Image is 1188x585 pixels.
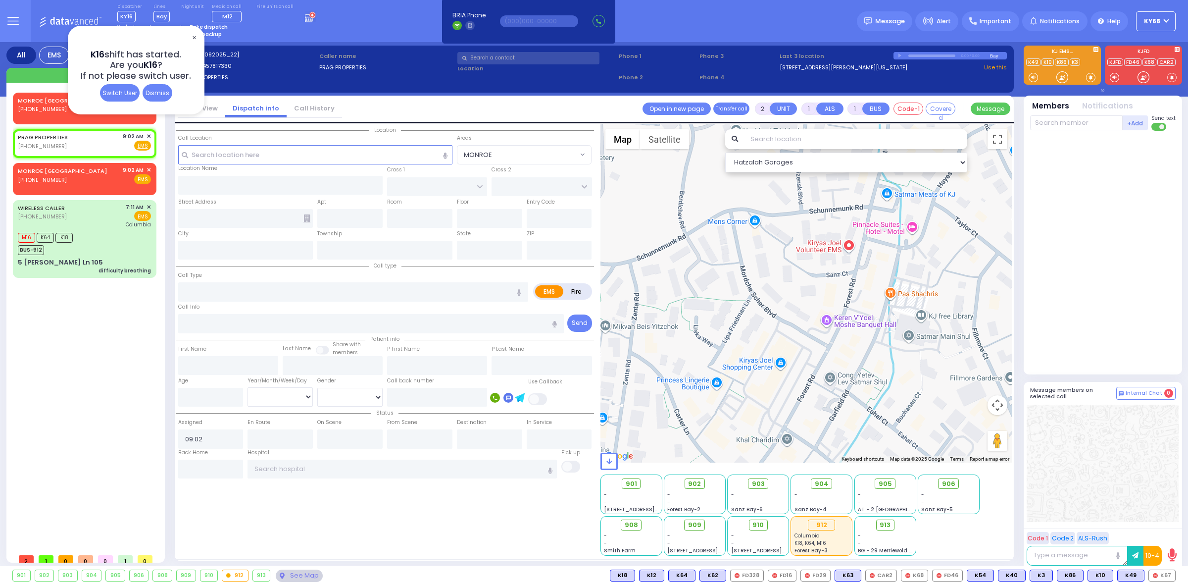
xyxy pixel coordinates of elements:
[1050,532,1075,544] button: Code 2
[457,419,487,426] label: Destination
[138,176,148,183] u: EMS
[1144,17,1160,26] span: ky68
[1041,58,1054,66] a: K10
[1057,570,1084,582] div: BLS
[744,129,967,149] input: Search location
[604,547,636,554] span: Smith Farm
[317,230,342,238] label: Township
[971,103,1010,115] button: Message
[794,547,828,554] span: Forest Bay-3
[1070,58,1080,66] a: K3
[106,570,125,581] div: 905
[998,570,1026,582] div: BLS
[794,491,797,498] span: -
[668,570,695,582] div: BLS
[18,213,67,220] span: [PHONE_NUMBER]
[942,479,955,489] span: 906
[37,233,54,243] span: K64
[333,349,358,356] span: members
[864,17,872,25] img: message.svg
[138,142,148,150] u: EMS
[862,103,890,115] button: BUS
[178,303,199,311] label: Call Info
[18,176,67,184] span: [PHONE_NUMBER]
[492,166,511,174] label: Cross 2
[247,377,313,385] div: Year/Month/Week/Day
[333,341,361,348] small: Share with
[901,570,928,582] div: K68
[1055,58,1069,66] a: K86
[256,4,294,10] label: Fire units on call
[153,4,170,10] label: Lines
[225,104,287,113] a: Dispatch info
[492,345,524,353] label: P Last Name
[835,570,861,582] div: BLS
[123,133,144,140] span: 9:02 AM
[500,15,578,27] input: (000)000-00000
[731,498,734,506] span: -
[1157,58,1176,66] a: CAR2
[153,570,172,581] div: 908
[144,59,157,71] span: K16
[283,345,311,353] label: Last Name
[178,449,208,457] label: Back Home
[1030,570,1053,582] div: K3
[130,570,148,581] div: 906
[178,230,189,238] label: City
[35,570,54,581] div: 902
[561,449,580,457] label: Pick up
[794,539,826,547] span: K18, K64, M16
[18,142,67,150] span: [PHONE_NUMBER]
[1030,387,1116,400] h5: Message members on selected call
[457,134,472,142] label: Areas
[604,506,697,513] span: [STREET_ADDRESS][PERSON_NAME]
[199,62,232,70] span: 8457817330
[1024,49,1101,56] label: KJ EMS...
[668,570,695,582] div: K64
[626,479,637,489] span: 901
[1032,101,1069,112] button: Members
[713,103,749,115] button: Transfer call
[1107,58,1123,66] a: KJFD
[527,419,552,426] label: In Service
[147,166,151,174] span: ✕
[604,491,607,498] span: -
[604,539,607,547] span: -
[667,532,670,539] span: -
[858,547,913,554] span: BG - 29 Merriewold S.
[457,64,615,73] label: Location
[91,49,104,60] span: K16
[731,547,825,554] span: [STREET_ADDRESS][PERSON_NAME]
[126,221,151,228] span: Columbia
[619,52,696,60] span: Phone 1
[178,271,202,279] label: Call Type
[147,203,151,212] span: ✕
[967,570,994,582] div: K54
[1088,570,1113,582] div: K10
[1164,389,1173,398] span: 0
[1148,570,1176,582] div: K67
[875,16,905,26] span: Message
[563,285,591,298] label: Fire
[980,17,1011,26] span: Important
[731,539,734,547] span: -
[879,479,892,489] span: 905
[905,573,910,578] img: red-radio-icon.svg
[603,450,636,463] a: Open this area in Google Maps (opens a new window)
[988,129,1007,149] button: Toggle fullscreen view
[178,145,452,164] input: Search location here
[276,570,322,582] div: See map
[303,214,310,222] span: Other building occupants
[319,63,454,72] label: PRAG PROPERTIES
[117,4,142,10] label: Dispatcher
[816,103,843,115] button: ALS
[457,230,471,238] label: State
[118,555,133,563] span: 1
[387,377,434,385] label: Call back number
[800,570,831,582] div: FD29
[452,11,486,20] span: BRIA Phone
[387,198,402,206] label: Room
[1123,115,1148,130] button: +Add
[835,570,861,582] div: K63
[457,52,599,64] input: Search a contact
